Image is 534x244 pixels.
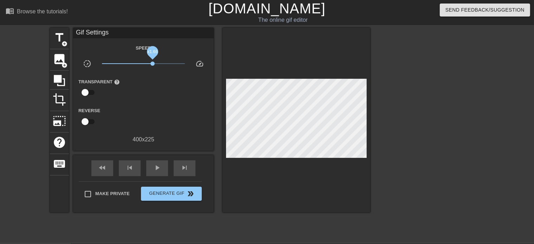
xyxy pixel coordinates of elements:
span: slow_motion_video [83,59,91,68]
span: photo_size_select_large [53,114,66,128]
span: fast_rewind [98,163,107,172]
span: skip_next [180,163,189,172]
span: double_arrow [187,190,195,198]
span: skip_previous [126,163,134,172]
label: Speed [136,45,151,52]
button: Generate Gif [141,187,202,201]
div: 400 x 225 [73,135,214,144]
span: add_circle [62,41,67,47]
div: The online gif editor [181,16,384,24]
span: speed [195,59,204,68]
span: keyboard [53,157,66,171]
button: Send Feedback/Suggestion [440,4,530,17]
span: crop [53,93,66,106]
span: play_arrow [153,163,161,172]
div: Gif Settings [73,28,214,38]
a: Browse the tutorials! [6,7,68,18]
span: Send Feedback/Suggestion [445,6,525,14]
span: image [53,52,66,66]
span: help [53,136,66,149]
label: Transparent [78,78,120,85]
span: x1.66 [147,49,158,54]
div: Browse the tutorials! [17,8,68,14]
span: title [53,31,66,44]
a: [DOMAIN_NAME] [208,1,326,16]
span: menu_book [6,7,14,15]
label: Reverse [78,107,100,114]
span: Generate Gif [144,190,199,198]
span: add_circle [62,62,67,68]
span: help [114,79,120,85]
span: Make Private [95,190,130,197]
